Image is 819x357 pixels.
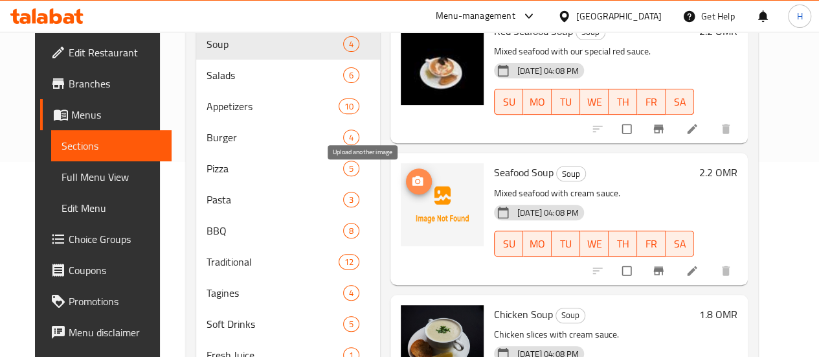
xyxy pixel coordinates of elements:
p: Mixed seafood with our special red sauce. [494,43,694,60]
div: Appetizers10 [196,91,380,122]
span: Pasta [207,192,343,207]
div: items [343,316,359,332]
span: SU [500,93,518,111]
div: items [343,192,359,207]
div: [GEOGRAPHIC_DATA] [576,9,662,23]
div: items [343,36,359,52]
button: delete [712,115,743,143]
div: items [343,223,359,238]
div: items [339,98,359,114]
span: H [796,9,802,23]
button: TU [552,89,580,115]
a: Sections [51,130,172,161]
button: TH [609,231,637,257]
h6: 2.2 OMR [699,163,737,181]
div: Soup [556,166,586,181]
span: 8 [344,225,359,237]
span: Branches [69,76,161,91]
div: Tagines [207,285,343,301]
span: Coupons [69,262,161,278]
span: Soft Drinks [207,316,343,332]
p: Chicken slices with cream sauce. [494,327,694,343]
span: 4 [344,38,359,51]
button: SA [666,231,694,257]
div: Soup [555,308,585,323]
span: TH [614,93,632,111]
div: items [343,285,359,301]
div: Soft Drinks5 [196,308,380,340]
button: TU [552,231,580,257]
div: Traditional [207,254,339,270]
div: items [343,161,359,176]
button: FR [637,89,666,115]
span: 4 [344,287,359,299]
div: Salads6 [196,60,380,91]
span: Pizza [207,161,343,176]
button: MO [523,89,552,115]
div: BBQ8 [196,215,380,246]
span: [DATE] 04:08 PM [512,207,584,219]
span: Menus [71,107,161,122]
a: Menu disclaimer [40,317,172,348]
div: Traditional12 [196,246,380,277]
a: Branches [40,68,172,99]
span: Seafood Soup [494,163,554,182]
button: delete [712,257,743,285]
span: 5 [344,163,359,175]
span: SA [671,235,689,253]
span: Burger [207,130,343,145]
span: 4 [344,132,359,144]
span: FR [642,235,660,253]
span: WE [585,235,603,253]
span: 10 [339,100,359,113]
span: 5 [344,318,359,330]
span: Soup [557,167,585,181]
span: 3 [344,194,359,206]
span: FR [642,93,660,111]
a: Edit menu item [686,122,701,135]
span: 12 [339,256,359,268]
a: Edit menu item [686,264,701,277]
button: SU [494,89,523,115]
button: WE [580,89,609,115]
span: Select to update [614,117,642,141]
button: MO [523,231,552,257]
div: Tagines4 [196,277,380,308]
a: Edit Restaurant [40,37,172,68]
button: SA [666,89,694,115]
span: Soup [207,36,343,52]
span: [DATE] 04:08 PM [512,65,584,77]
img: Red Seafood Soup [401,22,484,105]
button: Branch-specific-item [644,115,675,143]
button: SU [494,231,523,257]
div: Soup4 [196,29,380,60]
a: Full Menu View [51,161,172,192]
div: Pizza5 [196,153,380,184]
div: items [343,67,359,83]
div: items [339,254,359,270]
img: Seafood Soup [401,163,484,246]
span: Salads [207,67,343,83]
p: Mixed seafood with cream sauce. [494,185,694,202]
div: Burger4 [196,122,380,153]
a: Menus [40,99,172,130]
a: Edit Menu [51,192,172,224]
span: TU [557,235,575,253]
a: Coupons [40,255,172,286]
span: Choice Groups [69,231,161,247]
span: Edit Restaurant [69,45,161,60]
span: BBQ [207,223,343,238]
span: Appetizers [207,98,339,114]
span: Chicken Soup [494,305,553,324]
h6: 1.8 OMR [699,305,737,323]
div: items [343,130,359,145]
button: TH [609,89,637,115]
span: Menu disclaimer [69,325,161,340]
span: MO [528,93,546,111]
div: Pasta3 [196,184,380,215]
span: SU [500,235,518,253]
